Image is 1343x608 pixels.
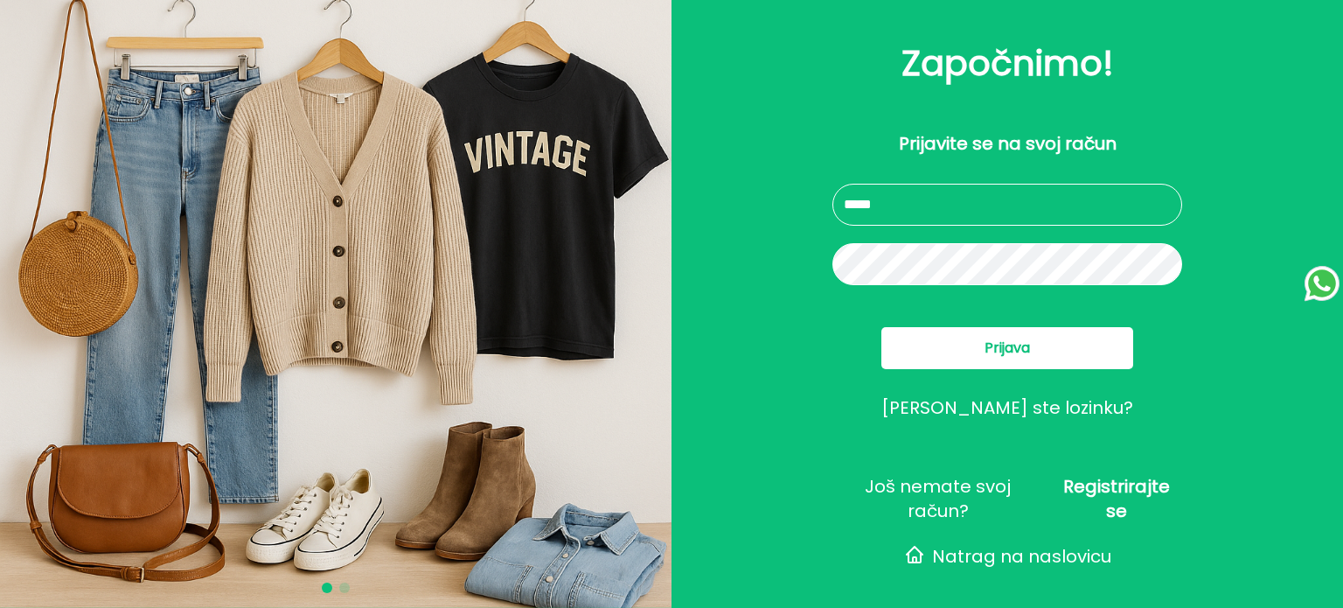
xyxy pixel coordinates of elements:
button: Prijava [881,327,1133,369]
span: Prijava [985,338,1030,359]
button: [PERSON_NAME] ste lozinku? [881,397,1133,418]
button: Još nemate svoj račun?Registrirajte se [832,488,1182,509]
button: Natrag na naslovicu [832,544,1182,565]
p: Prijavite se na svoj račun [899,131,1117,156]
h2: Započnimo! [699,37,1315,89]
span: Natrag na naslovicu [932,544,1111,569]
span: Registrirajte se [1050,474,1182,523]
